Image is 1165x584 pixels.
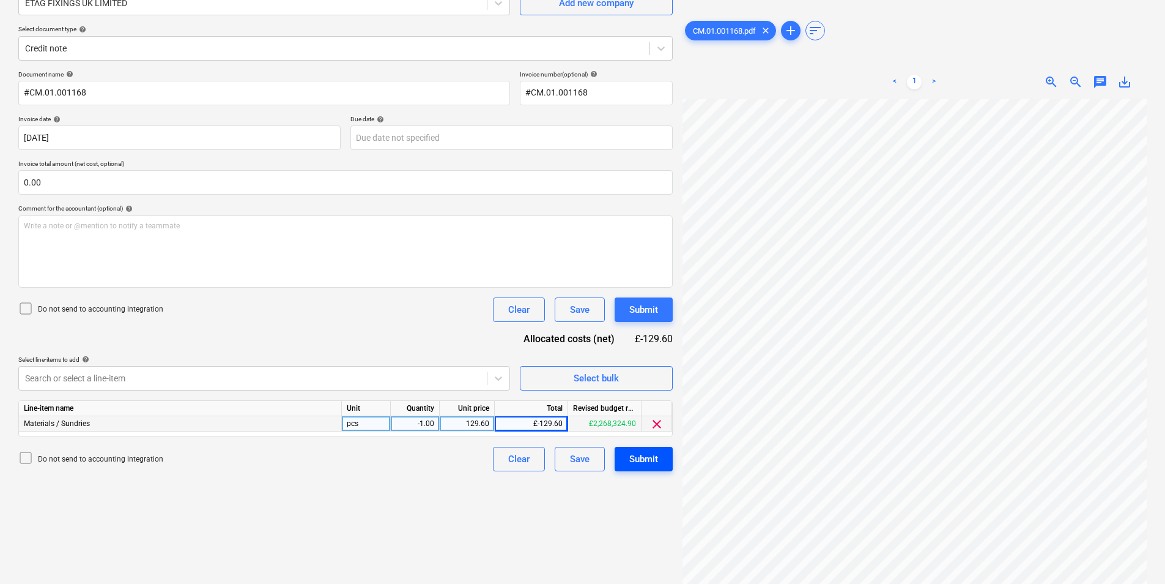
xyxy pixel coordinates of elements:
p: Do not send to accounting integration [38,454,163,465]
div: 129.60 [445,416,489,432]
button: Submit [615,298,673,322]
div: Line-item name [19,401,342,416]
div: Invoice number (optional) [520,70,673,78]
div: Save [570,451,590,467]
a: Page 1 is your current page [907,75,922,89]
button: Clear [493,447,545,471]
div: -1.00 [396,416,434,432]
span: add [783,23,798,38]
span: help [51,116,61,123]
input: Invoice date not specified [18,125,341,150]
div: Save [570,302,590,318]
span: clear [758,23,773,38]
input: Invoice number [520,81,673,105]
div: Unit price [440,401,495,416]
div: Clear [508,451,530,467]
span: zoom_in [1044,75,1059,89]
div: pcs [342,416,391,432]
button: Save [555,298,605,322]
p: Do not send to accounting integration [38,304,163,315]
span: help [588,70,597,78]
div: Revised budget remaining [568,401,642,416]
div: Select document type [18,25,673,33]
input: Due date not specified [350,125,673,150]
span: help [64,70,73,78]
div: Submit [629,302,658,318]
div: Document name [18,70,510,78]
div: Total [495,401,568,416]
span: CM.01.001168.pdf [686,26,763,36]
span: help [76,26,86,33]
span: sort [808,23,823,38]
input: Document name [18,81,510,105]
span: zoom_out [1068,75,1083,89]
span: help [80,356,89,363]
span: clear [649,417,664,432]
div: £2,268,324.90 [568,416,642,432]
div: £-129.60 [634,332,672,346]
div: Allocated costs (net) [514,332,635,346]
div: CM.01.001168.pdf [685,21,776,40]
div: Quantity [391,401,440,416]
div: Select line-items to add [18,356,510,364]
div: Select bulk [574,370,619,386]
div: Comment for the accountant (optional) [18,204,673,212]
div: Invoice date [18,115,341,123]
div: Unit [342,401,391,416]
span: save_alt [1117,75,1132,89]
div: Clear [508,302,530,318]
a: Next page [926,75,941,89]
div: Due date [350,115,673,123]
span: help [123,205,133,212]
span: help [374,116,384,123]
button: Submit [615,447,673,471]
button: Save [555,447,605,471]
iframe: Chat Widget [1104,525,1165,584]
a: Previous page [887,75,902,89]
div: Submit [629,451,658,467]
span: Materials / Sundries [24,419,90,428]
button: Clear [493,298,545,322]
button: Select bulk [520,366,673,391]
input: Invoice total amount (net cost, optional) [18,170,673,195]
span: chat [1093,75,1108,89]
div: £-129.60 [495,416,568,432]
p: Invoice total amount (net cost, optional) [18,160,673,170]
